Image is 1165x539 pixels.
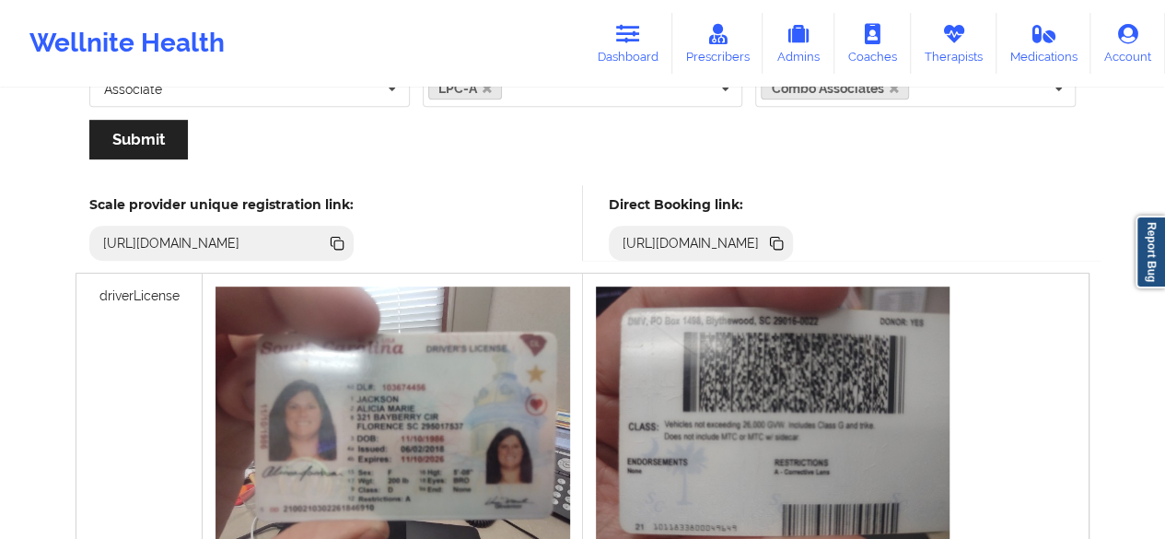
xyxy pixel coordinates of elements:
a: Report Bug [1136,216,1165,288]
div: Associate [104,83,162,96]
a: Account [1090,13,1165,74]
a: Coaches [834,13,911,74]
button: Submit [89,120,188,159]
h5: Direct Booking link: [609,196,794,213]
a: Dashboard [584,13,672,74]
a: Medications [996,13,1091,74]
div: [URL][DOMAIN_NAME] [96,234,248,252]
a: Therapists [911,13,996,74]
h5: Scale provider unique registration link: [89,196,354,213]
a: LPC-A [428,77,503,100]
a: Combo Associates [761,77,909,100]
a: Prescribers [672,13,763,74]
a: Admins [763,13,834,74]
div: [URL][DOMAIN_NAME] [615,234,767,252]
